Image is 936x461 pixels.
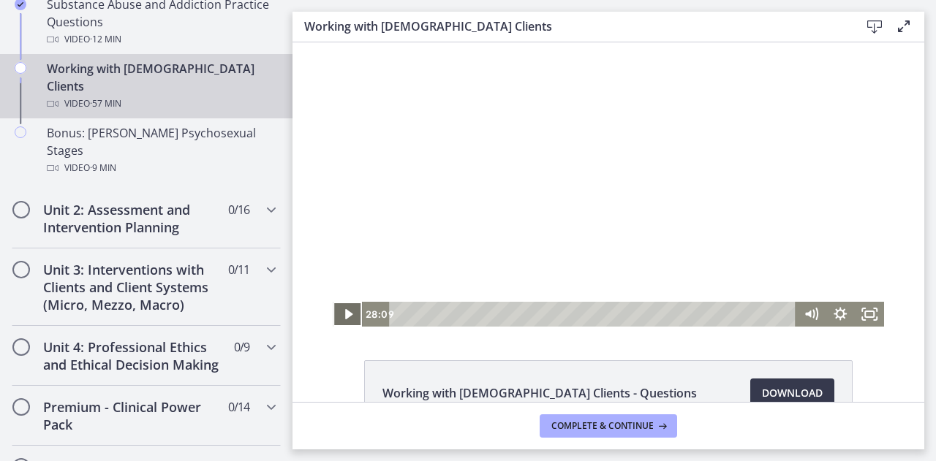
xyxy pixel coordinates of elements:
[234,338,249,356] span: 0 / 9
[228,201,249,218] span: 0 / 16
[47,60,275,113] div: Working with [DEMOGRAPHIC_DATA] Clients
[47,95,275,113] div: Video
[551,420,654,432] span: Complete & continue
[43,261,222,313] h2: Unit 3: Interventions with Clients and Client Systems (Micro, Mezzo, Macro)
[43,338,222,373] h2: Unit 4: Professional Ethics and Ethical Decision Making
[533,259,562,284] button: Show settings menu
[292,42,924,327] iframe: Video Lesson
[304,18,837,35] h3: Working with [DEMOGRAPHIC_DATA] Clients
[47,159,275,177] div: Video
[47,124,275,177] div: Bonus: [PERSON_NAME] Psychosexual Stages
[382,384,697,402] span: Working with [DEMOGRAPHIC_DATA] Clients - Questions
[540,414,677,438] button: Complete & continue
[562,259,592,284] button: Fullscreen
[504,259,533,284] button: Mute
[750,378,834,408] a: Download
[90,31,121,48] span: · 12 min
[43,201,222,236] h2: Unit 2: Assessment and Intervention Planning
[90,95,121,113] span: · 57 min
[762,384,823,402] span: Download
[47,31,275,48] div: Video
[228,398,249,416] span: 0 / 14
[228,261,249,278] span: 0 / 11
[43,398,222,433] h2: Premium - Clinical Power Pack
[90,159,116,177] span: · 9 min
